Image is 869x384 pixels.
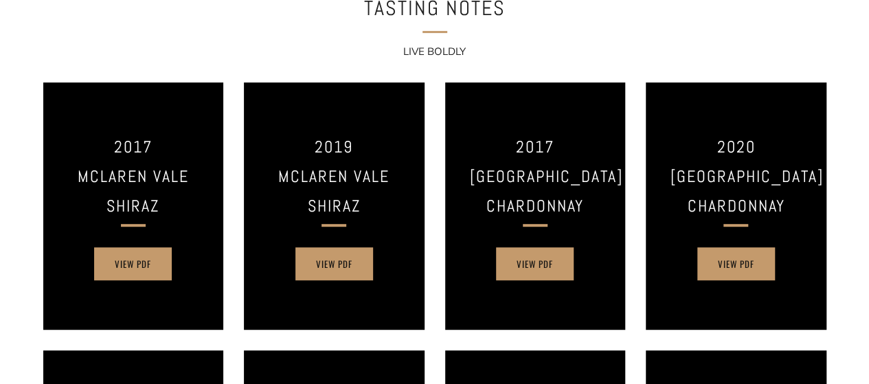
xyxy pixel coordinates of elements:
h3: 2017 McLaren Vale Shiraz [68,132,199,221]
p: LIVE BOLDLY [43,41,826,62]
a: View PDF [496,247,574,280]
h3: 2020 [GEOGRAPHIC_DATA] Chardonnay [670,132,802,221]
a: View PDF [697,247,775,280]
h3: 2019 McLaren Vale Shiraz [269,132,400,221]
a: View PDF [295,247,373,280]
a: View PDF [94,247,172,280]
h3: 2017 [GEOGRAPHIC_DATA] Chardonnay [470,132,601,221]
